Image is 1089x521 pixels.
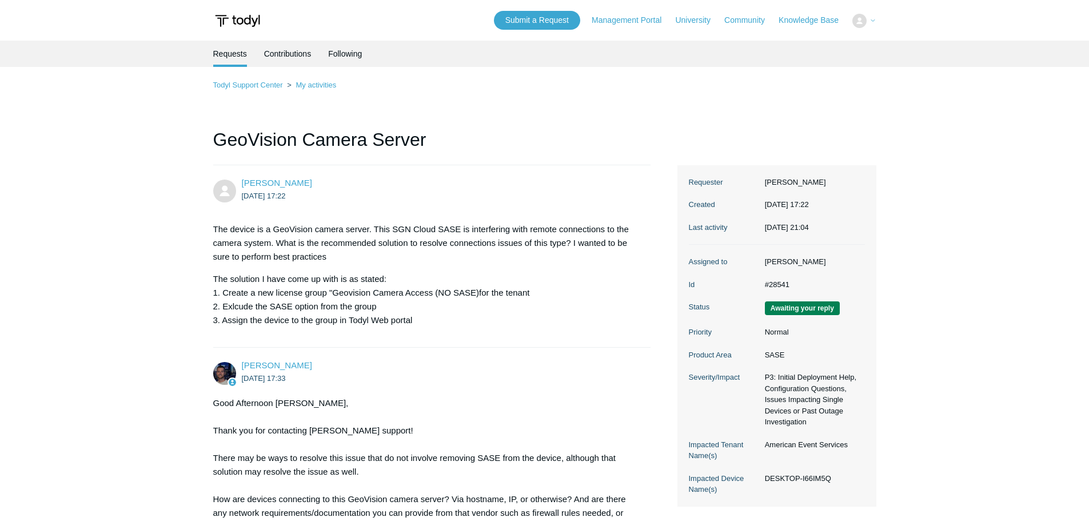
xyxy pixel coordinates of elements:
time: 2025-09-30T17:22:46Z [242,192,286,200]
a: [PERSON_NAME] [242,178,312,188]
a: My activities [296,81,336,89]
dd: American Event Services [759,439,865,451]
dd: SASE [759,349,865,361]
dt: Impacted Device Name(s) [689,473,759,495]
dt: Created [689,199,759,210]
dd: [PERSON_NAME] [759,177,865,188]
li: My activities [285,81,336,89]
a: Knowledge Base [779,14,850,26]
dd: #28541 [759,279,865,291]
li: Requests [213,41,247,67]
li: Todyl Support Center [213,81,285,89]
h1: GeoVision Camera Server [213,126,651,165]
dd: Normal [759,327,865,338]
a: Following [328,41,362,67]
dd: P3: Initial Deployment Help, Configuration Questions, Issues Impacting Single Devices or Past Out... [759,372,865,428]
dt: Last activity [689,222,759,233]
time: 2025-09-30T17:22:46+00:00 [765,200,809,209]
a: Management Portal [592,14,673,26]
dt: Requester [689,177,759,188]
dt: Assigned to [689,256,759,268]
a: [PERSON_NAME] [242,360,312,370]
dt: Priority [689,327,759,338]
dt: Product Area [689,349,759,361]
a: University [675,14,721,26]
a: Community [724,14,776,26]
p: The solution I have come up with is as stated: 1. Create a new license group "Geovision Camera Ac... [213,272,640,327]
img: Todyl Support Center Help Center home page [213,10,262,31]
dt: Severity/Impact [689,372,759,383]
dt: Status [689,301,759,313]
dt: Id [689,279,759,291]
time: 2025-10-01T21:04:39+00:00 [765,223,809,232]
span: John Kilgore [242,178,312,188]
span: Connor Davis [242,360,312,370]
dt: Impacted Tenant Name(s) [689,439,759,462]
a: Submit a Request [494,11,580,30]
dd: [PERSON_NAME] [759,256,865,268]
dd: DESKTOP-I66IM5Q [759,473,865,484]
span: We are waiting for you to respond [765,301,840,315]
p: The device is a GeoVision camera server. This SGN Cloud SASE is interfering with remote connectio... [213,222,640,264]
time: 2025-09-30T17:33:31Z [242,374,286,383]
a: Todyl Support Center [213,81,283,89]
a: Contributions [264,41,312,67]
